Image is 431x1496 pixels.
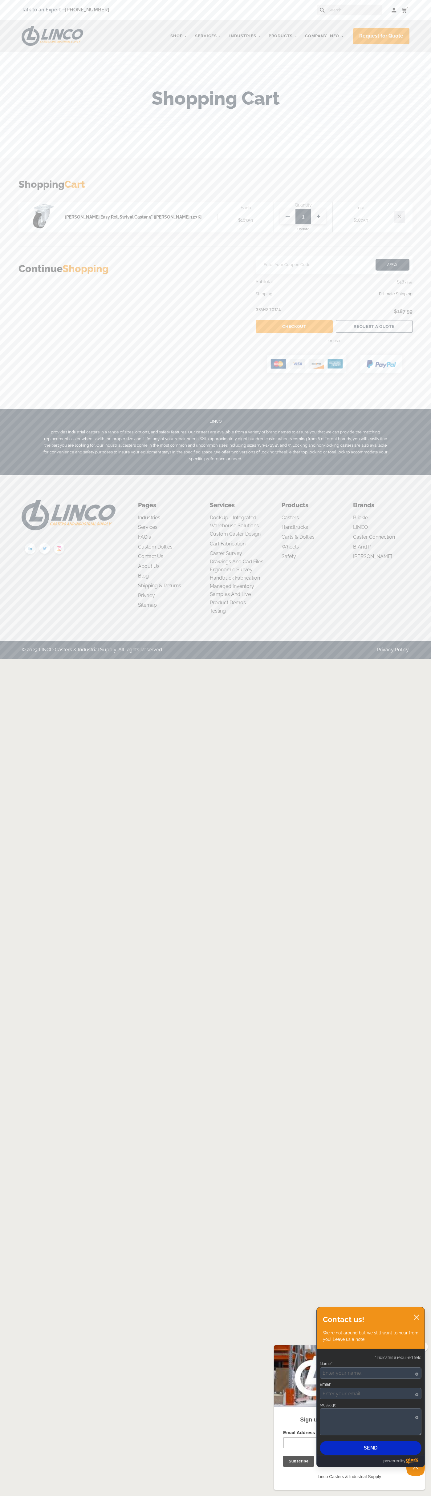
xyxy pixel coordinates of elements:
label: Name* [320,1362,421,1366]
div: Subtotal [256,278,359,285]
div: olark chatbox [316,1307,425,1467]
a: Carts & Dollies [282,534,315,540]
a: Managed Inventory [210,583,254,589]
li: Pages [138,500,194,510]
span: LINCO [209,419,222,424]
span: — [280,209,295,224]
img: LINCO CASTERS & INDUSTRIAL SUPPLY [22,26,83,46]
a: Safety [282,553,296,559]
a: About us [138,563,160,569]
a: Caster Connection [353,534,395,540]
a: Cart Fabrication [210,541,246,547]
a: [PHONE_NUMBER] [65,7,109,13]
img: instagram.png [52,542,67,557]
div: Total [339,202,383,214]
a: Custom Caster Design [210,531,261,537]
a: Services [192,30,225,42]
span: Estimate Shipping [379,291,413,297]
h3: Shopping [18,177,413,191]
a: Contact Us [138,553,163,559]
a: Caster Survey [210,550,242,556]
input: Search [328,5,382,15]
label: Email Address [9,85,142,92]
a: Blog [138,573,149,579]
div: Quantity [280,202,326,209]
div: Grand Total [256,307,359,312]
a: Handtruck Fabrication [210,575,260,581]
label: Email* [320,1383,421,1387]
h2: Contact us! [323,1313,364,1326]
a: Privacy Policy. [377,647,409,653]
a: Drawings and Cad Files [210,559,263,565]
a: Handtrucks [282,524,308,530]
a: Samples and Live Product Demos [210,591,251,605]
a: DockUp - Integrated Warehouse Solutions [210,515,259,529]
a: Blickle [353,515,368,521]
a: Services [138,524,157,530]
img: linkedin.png [23,542,38,557]
a: Wheels [282,544,299,550]
label: Message* [320,1403,421,1407]
a: [PERSON_NAME] [353,553,392,559]
a: B and P [353,544,371,550]
span: $187.59 [238,218,253,223]
span: $187.59 [353,218,368,223]
span: Linco Casters & Industrial Supply [44,129,107,134]
span: Cart [64,179,85,190]
button: close chatbox [412,1313,421,1322]
button: Send [320,1441,421,1455]
span: + [311,209,326,224]
div: Shipping [256,291,413,297]
p: -- or use -- [256,337,413,344]
strong: Sign up and Save 10% On Your Order [26,71,124,78]
li: Products [282,500,338,510]
p: provides industrial casters in a range of sizes, options, and safety features. Our casters are av... [43,429,388,462]
a: Powered by Olark [383,1455,425,1467]
a: Ergonomic Survey [210,567,253,573]
input: Subscribe [9,111,40,122]
span: Required field [415,1415,418,1418]
img: LINCO CASTERS & INDUSTRIAL SUPPLY [22,500,116,530]
span: 1 [407,6,409,10]
button: Subscribe [7,9,38,20]
li: Services [210,500,266,510]
span: Required field [415,1392,418,1395]
a: Shop [167,30,190,42]
div: © 2023 LINCO Casters & Industrial Supply. All Rights Reserved. [22,646,163,654]
a: Industries [138,515,160,521]
a: Products [266,30,301,42]
span: $187.59 [397,279,413,285]
a: [PERSON_NAME] Easy Roll Swivel Caster 5" [[PERSON_NAME] 127K] [65,214,217,220]
textarea: Message [320,1408,421,1435]
a: Custom Dollies [138,544,173,550]
div: Each [224,202,267,214]
li: Brands [353,500,409,510]
a: Testing [210,608,226,614]
input: Name [320,1367,421,1379]
input: Email [320,1388,421,1399]
img: Blickle Easy Roll Swivel Caster 5" [LH-ALEV 127K] [33,204,54,228]
a: ContinueShopping [18,263,108,274]
a: FAQ's [138,534,151,540]
a: Log in [391,7,396,13]
a: Company Info [302,30,347,42]
span: powered [383,1457,401,1465]
span: by [401,1457,405,1465]
a: Industries [226,30,264,42]
a: Casters [282,515,299,521]
span: Shopping [63,263,108,274]
p: We're not around but we still want to hear from you! Leave us a note: [323,1330,418,1342]
img: group-2119.png [260,348,354,381]
img: group-2120.png [354,348,409,381]
a: Request for Quote [353,28,409,44]
a: REQUEST A QUOTE [336,320,413,333]
img: twitter.png [38,542,52,557]
h1: Shopping Cart [152,87,280,109]
a: Privacy [138,593,155,598]
span: $187.59 [394,308,413,314]
a: Sitemap [138,602,157,608]
a: Checkout [256,320,332,333]
p: * indicates a required field [320,1356,421,1360]
a: LINCO [353,524,368,530]
a: Shipping & Returns [138,583,181,589]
